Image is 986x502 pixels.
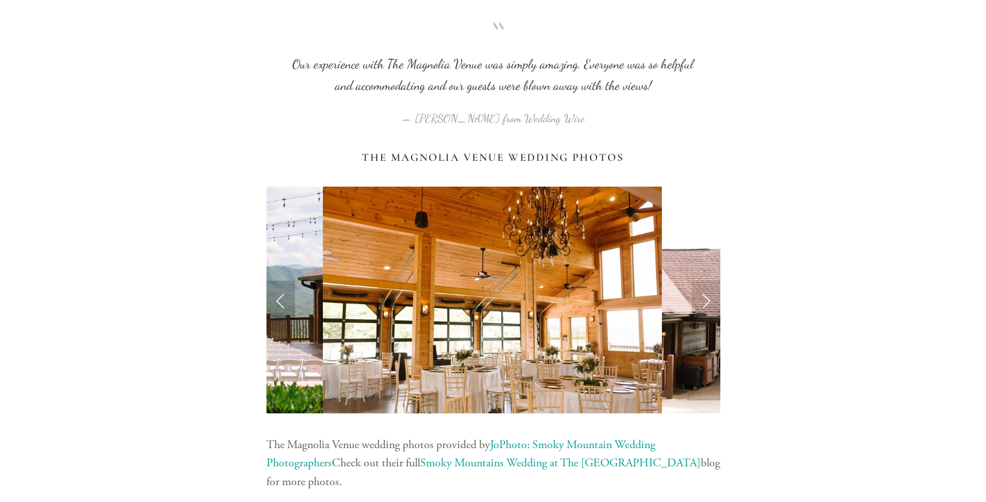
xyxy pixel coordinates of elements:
blockquote: Our experience with The Magnolia Venue was simply amazing. Everyone was so helpful and accommodat... [287,32,699,97]
a: Next Slide [692,281,720,320]
p: The Magnolia Venue wedding photos provided by Check out their full blog for more photos. [266,436,720,492]
span: “ [287,32,699,54]
a: Smoky Mountains Wedding at The [GEOGRAPHIC_DATA] [420,455,701,470]
img: Indoor wedding reception at the magnolia wedding venue [323,187,662,414]
h3: The Magnolia Venue Wedding Photos [266,151,720,164]
figcaption: — [PERSON_NAME] from Wedding Wire [287,97,699,130]
a: Previous Slide [266,281,295,320]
